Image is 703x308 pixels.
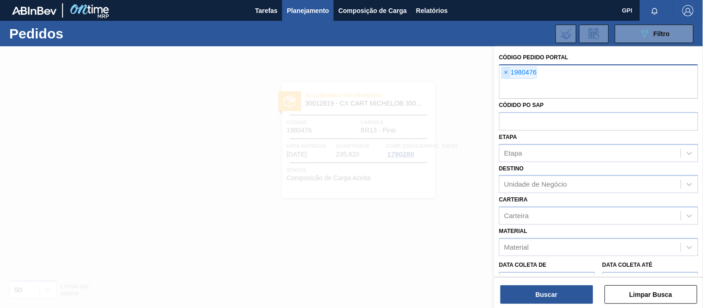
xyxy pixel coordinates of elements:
button: Filtro [615,25,694,43]
span: × [502,67,511,78]
label: Data coleta até [602,262,652,268]
span: Composição de Carga [338,5,407,16]
div: 1980476 [501,67,537,79]
label: Data coleta de [499,262,546,268]
h1: Pedidos [9,28,142,39]
input: dd/mm/yyyy [602,272,698,290]
label: Destino [499,165,524,172]
img: TNhmsLtSVTkK8tSr43FrP2fwEKptu5GPRR3wAAAABJRU5ErkJggg== [12,6,57,15]
input: dd/mm/yyyy [499,272,595,290]
label: Códido PO SAP [499,102,544,108]
div: Unidade de Negócio [504,181,567,189]
div: Etapa [504,149,522,157]
span: Tarefas [255,5,278,16]
img: Logout [683,5,694,16]
label: Carteira [499,196,528,203]
label: Etapa [499,134,517,140]
label: Material [499,228,527,234]
button: Notificações [640,4,670,17]
div: Importar Negociações dos Pedidos [556,25,576,43]
span: Planejamento [287,5,329,16]
div: Solicitação de Revisão de Pedidos [579,25,609,43]
span: Filtro [654,30,670,38]
span: Relatórios [416,5,448,16]
div: Carteira [504,212,529,220]
label: Código Pedido Portal [499,54,569,61]
div: Material [504,243,529,251]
